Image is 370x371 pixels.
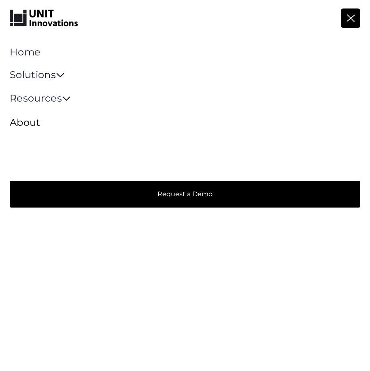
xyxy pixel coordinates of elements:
[10,93,71,105] div: Resources
[10,47,40,58] a: Home
[10,70,65,81] div: Solutions
[10,181,360,208] a: Request a Demo
[62,94,71,104] span: 
[10,93,71,105] div: Resources
[56,70,65,80] span: 
[10,10,78,27] a: home
[10,117,40,128] a: About
[10,70,65,81] div: Solutions
[232,284,370,371] iframe: Chat Widget
[341,8,360,28] div: menu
